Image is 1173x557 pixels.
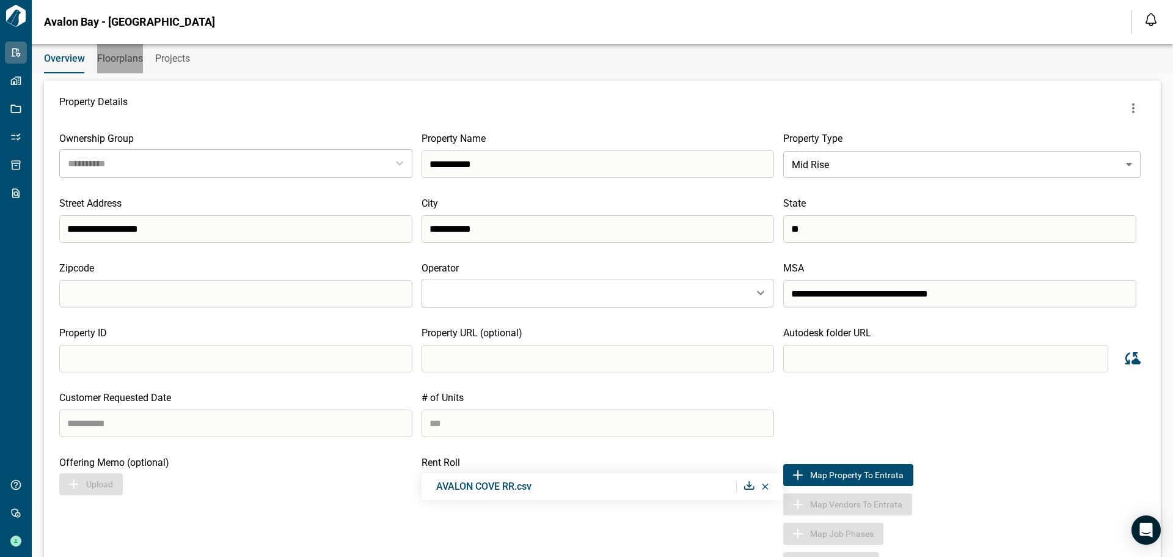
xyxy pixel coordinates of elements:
[783,215,1136,243] input: search
[1121,96,1146,120] button: more
[59,327,107,339] span: Property ID
[1131,515,1161,545] div: Open Intercom Messenger
[1117,344,1146,372] button: Sync data from Autodesk
[59,133,134,144] span: Ownership Group
[422,133,486,144] span: Property Name
[422,150,775,178] input: search
[436,481,532,492] span: AVALON COVE RR.csv
[783,197,806,209] span: State
[59,280,412,308] input: search
[59,262,94,274] span: Zipcode
[783,262,804,274] span: MSA
[32,44,1173,73] div: base tabs
[59,96,128,120] span: Property Details
[59,215,412,243] input: search
[59,410,412,437] input: search
[97,53,143,65] span: Floorplans
[422,262,459,274] span: Operator
[783,280,1136,308] input: search
[783,327,871,339] span: Autodesk folder URL
[783,464,913,486] button: Map to EntrataMap Property to Entrata
[422,327,522,339] span: Property URL (optional)
[44,53,85,65] span: Overview
[752,284,769,301] button: Open
[422,392,464,404] span: # of Units
[59,345,412,372] input: search
[1141,10,1161,29] button: Open notification feed
[59,392,171,404] span: Customer Requested Date
[422,345,775,372] input: search
[59,197,122,209] span: Street Address
[59,457,169,468] span: Offering Memo (optional)
[44,16,215,28] span: Avalon Bay - [GEOGRAPHIC_DATA]
[783,147,1141,182] div: Mid Rise
[155,53,190,65] span: Projects
[783,133,842,144] span: Property Type
[422,457,460,468] span: Rent Roll
[791,468,805,482] img: Map to Entrata
[783,345,1108,372] input: search
[422,215,775,243] input: search
[422,197,438,209] span: City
